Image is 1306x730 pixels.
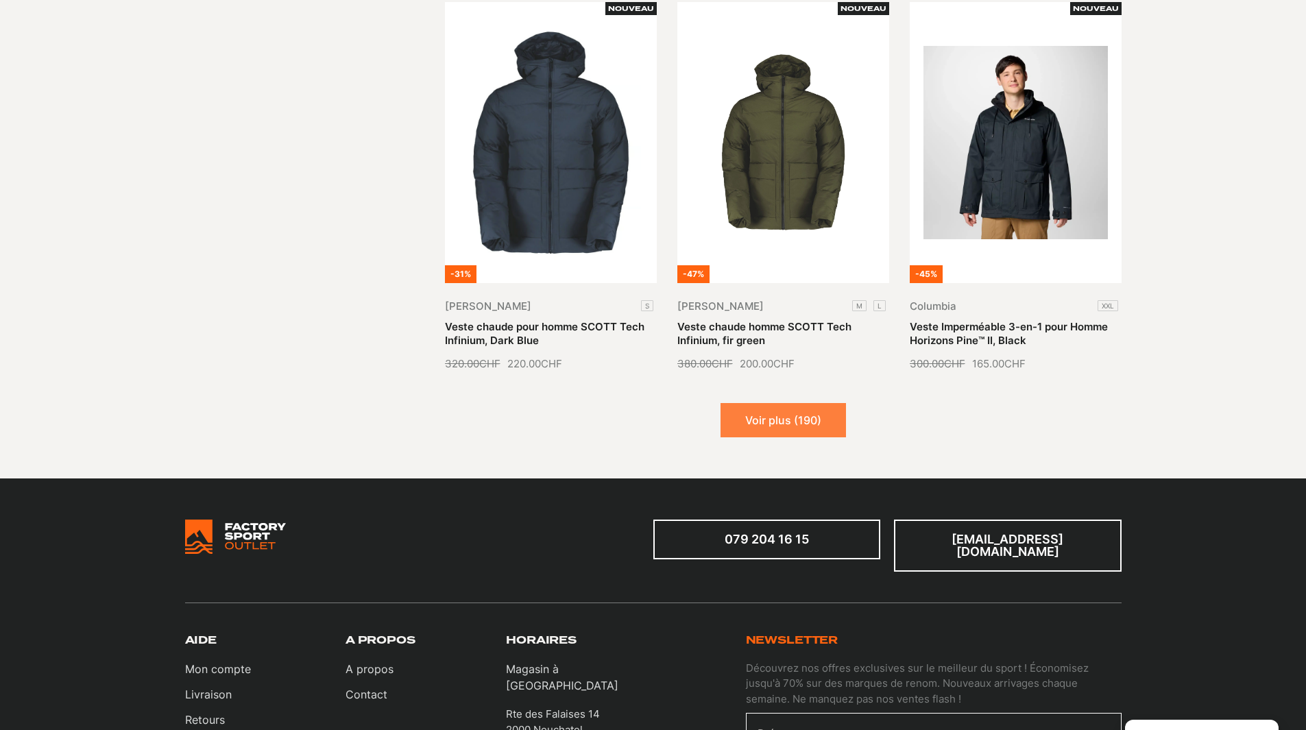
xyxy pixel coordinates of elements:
[445,320,644,347] a: Veste chaude pour homme SCOTT Tech Infinium, Dark Blue
[346,686,394,703] a: Contact
[185,711,251,728] a: Retours
[746,634,838,648] h3: Newsletter
[746,661,1122,707] p: Découvrez nos offres exclusives sur le meilleur du sport ! Économisez jusqu'à 70% sur des marques...
[894,520,1122,572] a: [EMAIL_ADDRESS][DOMAIN_NAME]
[185,661,251,677] a: Mon compte
[346,661,394,677] a: A propos
[185,686,251,703] a: Livraison
[185,520,286,554] img: Bricks Woocommerce Starter
[506,634,577,648] h3: Horaires
[653,520,881,559] a: 079 204 16 15
[721,403,846,437] button: Voir plus (190)
[346,634,415,648] h3: A propos
[910,320,1108,347] a: Veste Imperméable 3-en-1 pour Homme Horizons Pine™ II, Black
[506,661,653,694] p: Magasin à [GEOGRAPHIC_DATA]
[185,634,217,648] h3: Aide
[677,320,851,347] a: Veste chaude homme SCOTT Tech Infinium, fir green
